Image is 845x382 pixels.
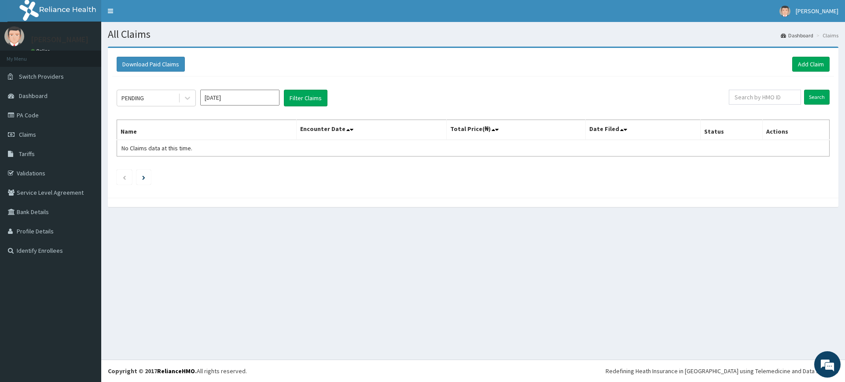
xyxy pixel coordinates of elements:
[117,57,185,72] button: Download Paid Claims
[762,120,829,140] th: Actions
[779,6,790,17] img: User Image
[19,131,36,138] span: Claims
[804,90,830,105] input: Search
[19,73,64,80] span: Switch Providers
[729,90,801,105] input: Search by HMO ID
[117,120,297,140] th: Name
[19,92,48,100] span: Dashboard
[31,36,88,44] p: [PERSON_NAME]
[157,367,195,375] a: RelianceHMO
[296,120,446,140] th: Encounter Date
[108,29,838,40] h1: All Claims
[284,90,327,106] button: Filter Claims
[781,32,813,39] a: Dashboard
[108,367,197,375] strong: Copyright © 2017 .
[814,32,838,39] li: Claims
[585,120,700,140] th: Date Filed
[606,367,838,375] div: Redefining Heath Insurance in [GEOGRAPHIC_DATA] using Telemedicine and Data Science!
[446,120,585,140] th: Total Price(₦)
[19,150,35,158] span: Tariffs
[792,57,830,72] a: Add Claim
[700,120,762,140] th: Status
[121,144,192,152] span: No Claims data at this time.
[4,26,24,46] img: User Image
[200,90,279,106] input: Select Month and Year
[101,360,845,382] footer: All rights reserved.
[121,94,144,102] div: PENDING
[142,173,145,181] a: Next page
[796,7,838,15] span: [PERSON_NAME]
[31,48,52,54] a: Online
[122,173,126,181] a: Previous page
